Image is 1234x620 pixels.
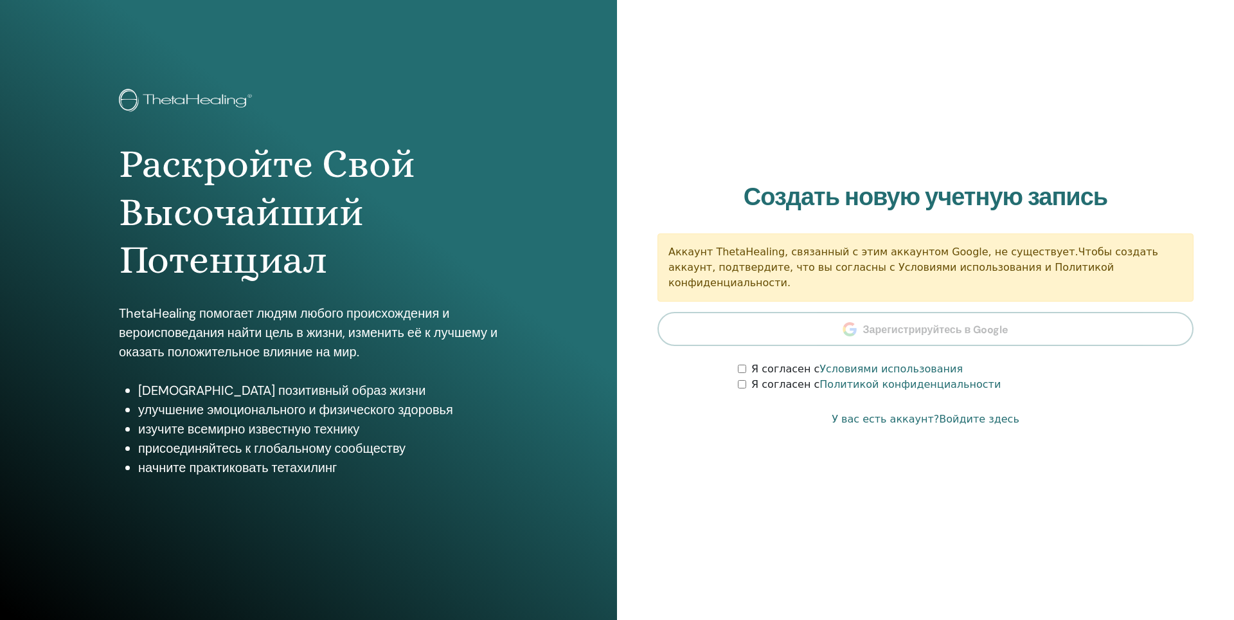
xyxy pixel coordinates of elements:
ya-tr-span: Раскройте Свой Высочайший Потенциал [119,141,415,282]
ya-tr-span: Я согласен с [751,363,819,375]
a: Условиями использования [819,363,963,375]
ya-tr-span: Я согласен с [751,378,819,390]
a: У вас есть аккаунт?Войдите здесь [832,412,1019,427]
ya-tr-span: Создать новую учетную запись [744,181,1107,213]
a: Политикой конфиденциальности [819,378,1001,390]
ya-tr-span: [DEMOGRAPHIC_DATA] позитивный образ жизни [138,382,425,399]
ya-tr-span: улучшение эмоционального и физического здоровья [138,401,453,418]
ya-tr-span: Войдите здесь [939,413,1019,425]
ya-tr-span: ThetaHealing помогает людям любого происхождения и вероисповедания найти цель в жизни, изменить е... [119,305,497,360]
ya-tr-span: присоединяйтесь к глобальному сообществу [138,440,406,457]
ya-tr-span: начните практиковать тетахилинг [138,459,337,476]
ya-tr-span: изучите всемирно известную технику [138,421,359,437]
ya-tr-span: У вас есть аккаунт? [832,413,939,425]
ya-tr-span: Аккаунт ThetaHealing, связанный с этим аккаунтом Google, не существует. [668,246,1078,258]
ya-tr-span: Чтобы создать аккаунт, подтвердите, что вы согласны с Условиями использования и Политикой конфиде... [668,246,1158,289]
